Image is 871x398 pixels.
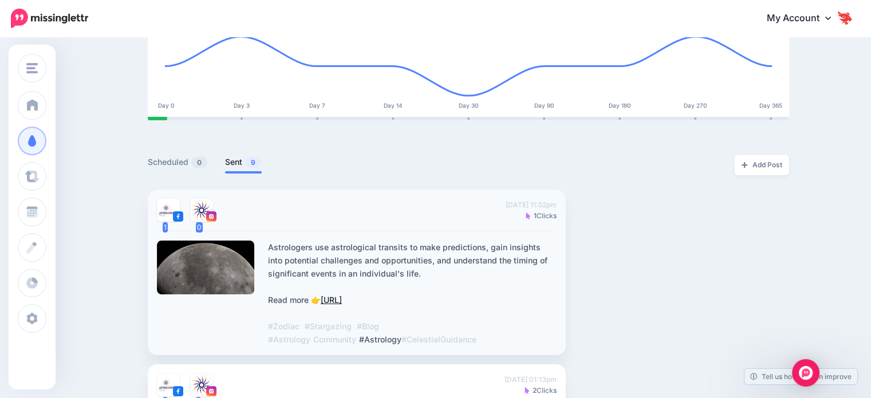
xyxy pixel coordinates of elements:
div: Day 3 [224,102,259,109]
img: 406671842_10160917293990310_7816946260652763136_n-bsa142628.jpg [157,199,180,222]
img: 433289481_1389704608578144_2198460538900390504_n-bsa145764.jpg [190,373,213,396]
a: Sent9 [225,155,262,169]
span: #Astrology [268,334,310,344]
b: 1 [534,211,537,220]
span: Clicks [526,210,557,221]
div: Day 0 [149,102,183,109]
a: Add Post [734,155,789,175]
span: #CelestialGuidance [401,334,476,344]
a: Scheduled0 [148,155,208,169]
span: #Blog [357,321,379,331]
a: My Account [755,5,854,33]
img: pointer-purple-solid.png [525,387,530,394]
img: instagram-square.png [206,211,216,222]
div: Open Intercom Messenger [792,359,819,387]
img: 406671842_10160917293990310_7816946260652763136_n-bsa142628.jpg [157,373,180,396]
span: #Stargazing [305,321,352,331]
div: Day 30 [451,102,486,109]
span: 0 [191,157,207,168]
a: [URL] [321,295,342,305]
div: Day 14 [376,102,410,109]
a: Tell us how we can improve [744,369,857,384]
div: Day 90 [527,102,561,109]
img: facebook-square.png [173,211,183,222]
span: 9 [245,157,261,168]
span: #Zodiac [268,321,299,331]
div: Day 7 [300,102,334,109]
img: menu.png [26,63,38,73]
div: Day 180 [602,102,637,109]
b: 2 [533,386,537,395]
img: 433289481_1389704608578144_2198460538900390504_n-bsa145764.jpg [190,199,213,222]
img: plus-grey-dark.png [741,161,748,168]
div: Day 365 [754,102,788,109]
span: [DATE] 11:52pm [506,199,557,210]
img: facebook-square.png [173,386,183,396]
img: Missinglettr [11,9,88,28]
div: Day 270 [678,102,712,109]
img: instagram-square.png [206,386,216,396]
span: 0 [196,222,203,233]
span: [DATE] 01:13pm [505,374,557,385]
span: Community [268,334,356,344]
span: 1 [163,222,168,233]
img: pointer-purple-solid.png [526,212,531,219]
span: Clicks [525,385,557,396]
div: Astrologers use astrological transits to make predictions, gain insights into potential challenge... [268,241,557,346]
